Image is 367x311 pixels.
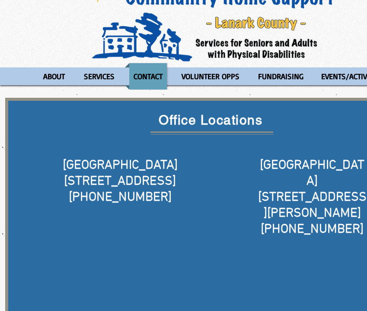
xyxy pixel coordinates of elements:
[254,63,307,90] p: FUNDRAISING
[63,157,178,173] span: [GEOGRAPHIC_DATA]
[69,189,172,205] span: [PHONE_NUMBER]
[125,63,171,90] a: CONTACT
[64,173,176,189] span: [STREET_ADDRESS]
[130,63,166,90] p: CONTACT
[178,63,243,90] p: VOLUNTEER OPPS
[159,112,262,128] span: Office Locations
[250,63,311,90] a: FUNDRAISING
[39,63,69,90] p: ABOUT
[261,221,364,237] span: [PHONE_NUMBER]
[173,63,248,90] a: VOLUNTEER OPPS
[258,189,367,221] span: [STREET_ADDRESS][PERSON_NAME]
[80,63,118,90] p: SERVICES
[76,63,123,90] a: SERVICES
[260,157,364,189] span: [GEOGRAPHIC_DATA]
[35,63,73,90] a: ABOUT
